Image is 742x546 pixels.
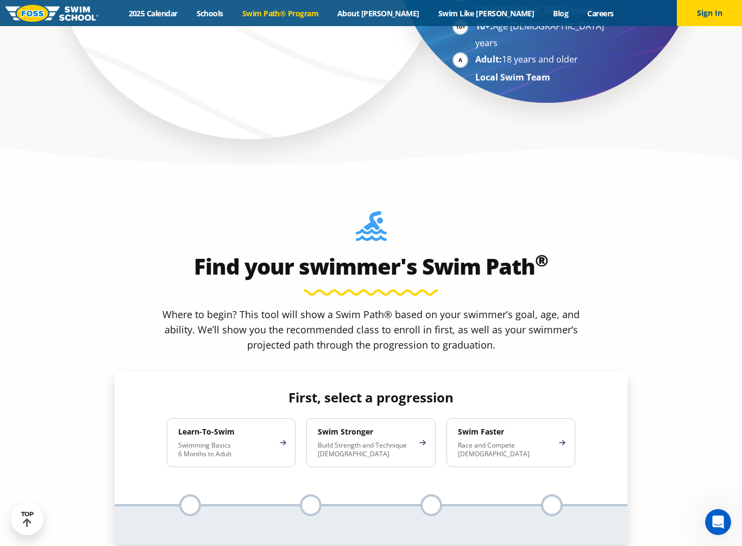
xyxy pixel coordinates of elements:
img: Foss-Location-Swimming-Pool-Person.svg [356,211,387,248]
h2: Find your swimmer's Swim Path [115,253,627,280]
div: TOP [21,511,34,528]
a: Blog [544,8,578,18]
p: Build Strength and Technique [DEMOGRAPHIC_DATA] [318,441,413,458]
sup: ® [535,249,548,271]
li: Age [DEMOGRAPHIC_DATA] years [475,18,608,51]
a: Schools [187,8,232,18]
a: About [PERSON_NAME] [328,8,429,18]
img: FOSS Swim School Logo [5,5,98,22]
a: Swim Like [PERSON_NAME] [429,8,544,18]
a: 2025 Calendar [119,8,187,18]
h4: First, select a progression [158,390,583,405]
li: 18 years and older [475,52,608,69]
a: Swim Path® Program [232,8,328,18]
p: Swimming Basics 6 Months to Adult [178,441,273,458]
h4: Swim Stronger [318,427,413,437]
strong: Adult: [475,53,502,65]
h4: Swim Faster [458,427,553,437]
strong: 10+: [475,20,493,32]
p: Race and Compete [DEMOGRAPHIC_DATA] [458,441,553,458]
a: Careers [578,8,623,18]
h4: Learn-To-Swim [178,427,273,437]
strong: Local Swim Team [475,71,550,83]
p: Where to begin? This tool will show a Swim Path® based on your swimmer’s goal, age, and ability. ... [158,307,584,352]
iframe: Intercom live chat [705,509,731,535]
